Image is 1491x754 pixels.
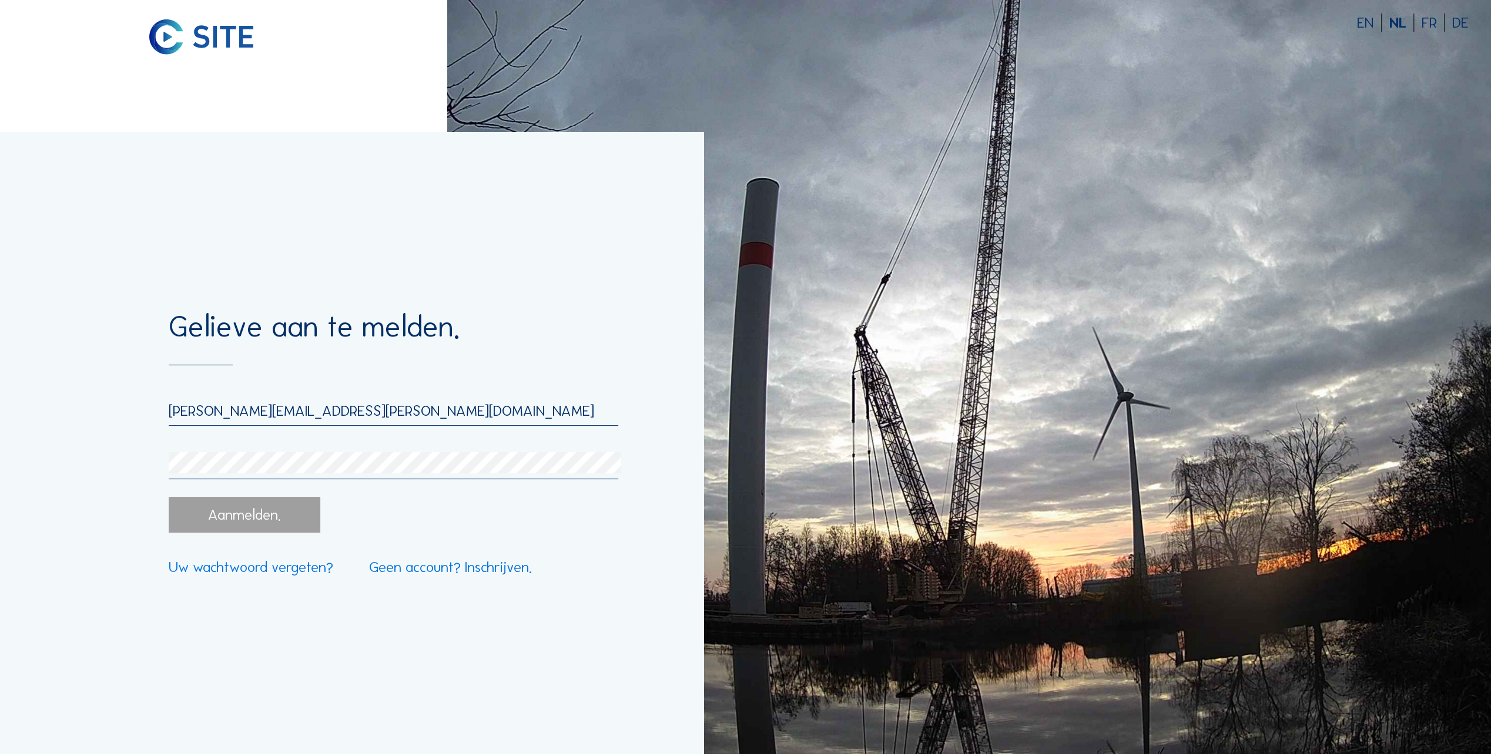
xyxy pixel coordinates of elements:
[169,402,618,420] input: E-mail
[1357,15,1382,30] div: EN
[169,560,333,574] a: Uw wachtwoord vergeten?
[1452,15,1469,30] div: DE
[1422,15,1445,30] div: FR
[1389,15,1414,30] div: NL
[169,497,321,532] div: Aanmelden.
[149,19,254,55] img: C-SITE logo
[169,312,618,365] div: Gelieve aan te melden.
[369,560,532,574] a: Geen account? Inschrijven.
